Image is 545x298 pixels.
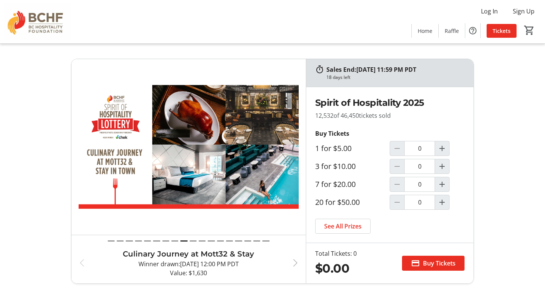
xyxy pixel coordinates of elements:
div: 18 days left [326,74,350,81]
a: Tickets [487,24,517,38]
button: Draw 13 [217,237,224,245]
button: Draw 7 [162,237,169,245]
span: Sign Up [513,7,535,16]
label: 1 for $5.00 [315,144,351,153]
button: Increment by one [435,141,449,156]
span: of 46,450 [334,111,359,120]
button: Log In [475,5,504,17]
span: Home [418,27,432,35]
span: [DATE] 11:59 PM PDT [356,65,416,74]
a: See All Prizes [315,219,371,234]
button: Buy Tickets [402,256,465,271]
div: $0.00 [315,259,357,277]
span: See All Prizes [324,222,362,231]
img: BC Hospitality Foundation's Logo [4,3,71,40]
button: Draw 6 [153,237,160,245]
p: 12,532 tickets sold [315,111,465,120]
button: Increment by one [435,159,449,173]
button: Draw 5 [144,237,151,245]
button: Sign Up [507,5,541,17]
a: Home [412,24,438,38]
button: Draw 10 [190,237,197,245]
button: Increment by one [435,195,449,209]
span: Sales End: [326,65,356,74]
button: Draw 12 [208,237,214,245]
span: Log In [481,7,498,16]
label: 3 for $10.00 [315,162,356,171]
strong: Buy Tickets [315,129,349,138]
button: Draw 4 [135,237,142,245]
button: Draw 11 [199,237,205,245]
div: Total Tickets: 0 [315,249,357,258]
button: Draw 9 [180,237,187,245]
button: Draw 14 [226,237,233,245]
button: Draw 15 [235,237,242,245]
span: Buy Tickets [423,259,456,268]
label: 20 for $50.00 [315,198,360,207]
button: Draw 8 [171,237,178,245]
button: Draw 16 [244,237,251,245]
label: 7 for $20.00 [315,180,356,189]
a: Raffle [439,24,465,38]
h2: Spirit of Hospitality 2025 [315,96,465,110]
button: Draw 2 [117,237,124,245]
span: Raffle [445,27,459,35]
span: Tickets [493,27,511,35]
button: Cart [523,24,536,37]
button: Draw 3 [126,237,133,245]
img: Culinary Journey at Mott32 & Stay [71,59,306,235]
button: Draw 18 [262,237,269,245]
button: Draw 17 [253,237,260,245]
button: Increment by one [435,177,449,191]
button: Draw 1 [108,237,115,245]
button: Help [465,23,480,38]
